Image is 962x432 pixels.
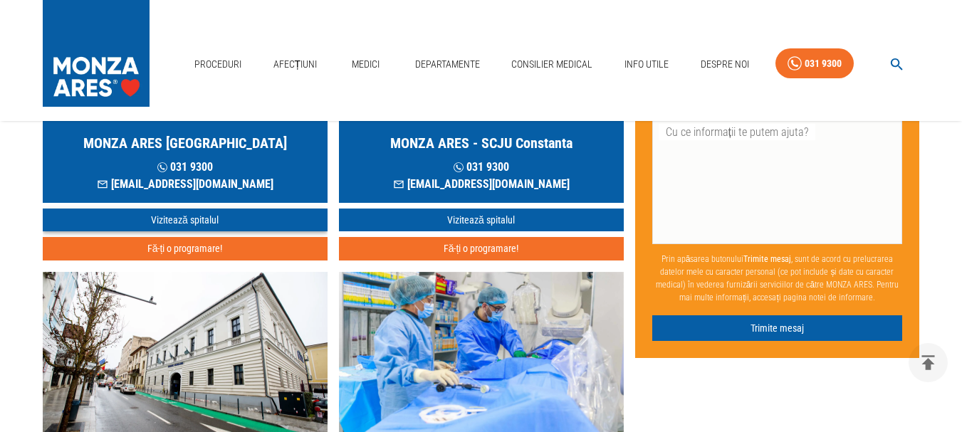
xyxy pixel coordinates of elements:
[268,50,323,79] a: Afecțiuni
[775,48,854,79] a: 031 9300
[652,247,903,310] p: Prin apăsarea butonului , sunt de acord cu prelucrarea datelor mele cu caracter personal (ce pot ...
[390,133,573,153] h5: MONZA ARES - SCJU Constanta
[97,176,273,193] p: [EMAIL_ADDRESS][DOMAIN_NAME]
[343,50,389,79] a: Medici
[43,209,328,232] a: Vizitează spitalul
[339,209,624,232] a: Vizitează spitalul
[506,50,598,79] a: Consilier Medical
[409,50,486,79] a: Departamente
[393,176,570,193] p: [EMAIL_ADDRESS][DOMAIN_NAME]
[189,50,247,79] a: Proceduri
[339,237,624,260] button: Fă-ți o programare!
[97,159,273,176] p: 031 9300
[619,50,674,79] a: Info Utile
[393,159,570,176] p: 031 9300
[652,315,903,342] button: Trimite mesaj
[805,55,842,73] div: 031 9300
[909,343,948,382] button: delete
[743,254,791,264] b: Trimite mesaj
[43,237,328,260] button: Fă-ți o programare!
[83,133,287,153] h5: MONZA ARES [GEOGRAPHIC_DATA]
[695,50,755,79] a: Despre Noi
